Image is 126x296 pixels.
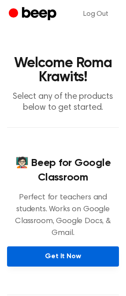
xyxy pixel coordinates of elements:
a: Log Out [74,4,117,25]
a: Beep [9,6,59,23]
h1: Welcome Roma Krawits! [7,56,119,84]
p: Perfect for teachers and students. Works on Google Classroom, Google Docs, & Gmail. [7,192,119,239]
a: Get It Now [7,246,119,267]
h4: 🧑🏻‍🏫 Beep for Google Classroom [7,156,119,185]
p: Select any of the products below to get started. [7,91,119,113]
